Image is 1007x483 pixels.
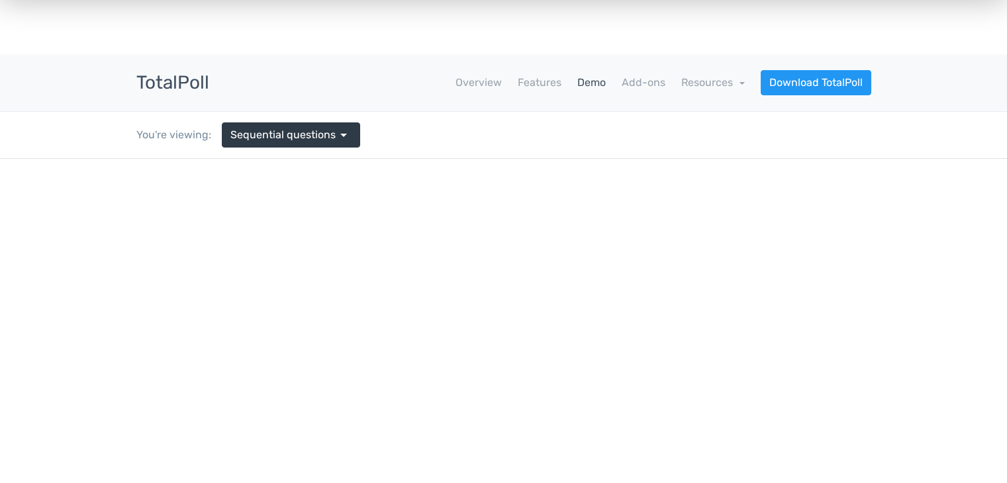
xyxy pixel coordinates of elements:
div: You're viewing: [136,127,222,143]
a: Add-ons [622,75,665,91]
a: Resources [681,76,745,89]
a: Sequential questions arrow_drop_down [222,122,360,148]
a: Download TotalPoll [761,70,871,95]
span: Sequential questions [230,127,336,143]
a: Overview [456,75,502,91]
h3: TotalPoll [136,73,209,93]
a: Features [518,75,561,91]
span: arrow_drop_down [336,127,352,143]
a: Demo [577,75,606,91]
